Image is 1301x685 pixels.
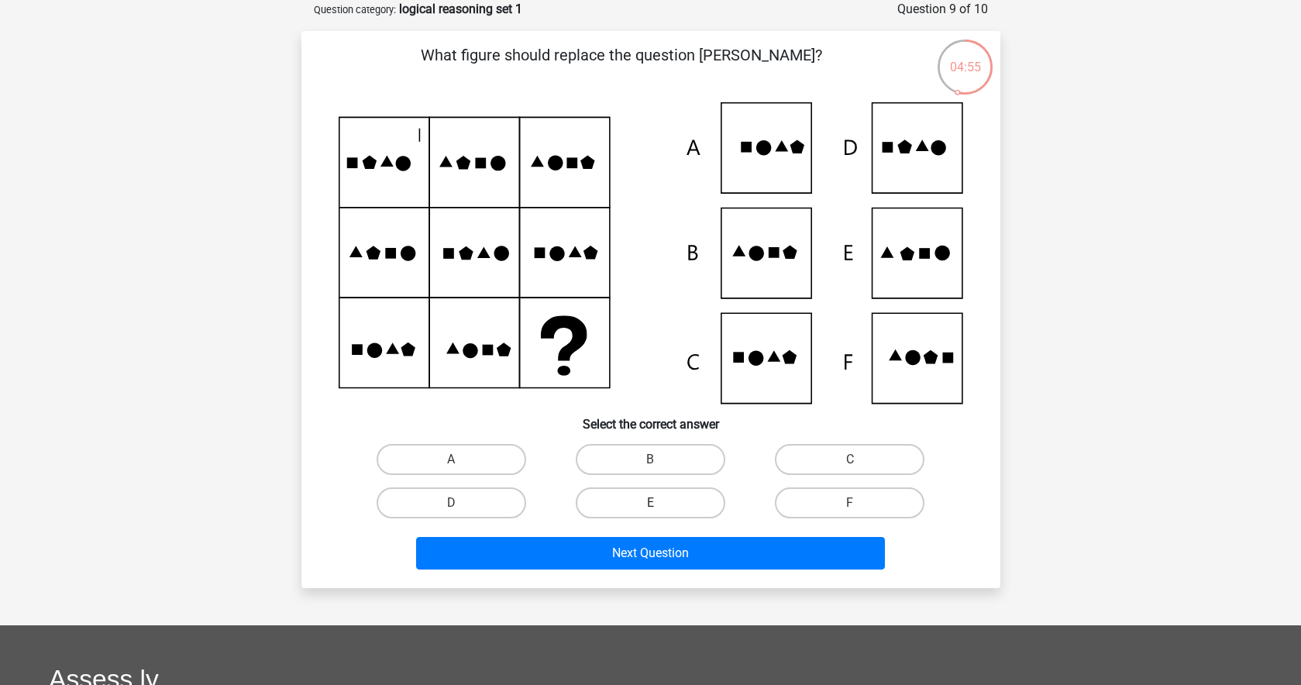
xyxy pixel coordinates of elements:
small: Question category: [314,4,396,15]
label: B [576,444,725,475]
label: E [576,487,725,518]
label: A [377,444,526,475]
p: What figure should replace the question [PERSON_NAME]? [326,43,917,90]
div: 04:55 [936,38,994,77]
strong: logical reasoning set 1 [399,2,522,16]
label: D [377,487,526,518]
label: C [775,444,924,475]
h6: Select the correct answer [326,404,976,432]
button: Next Question [416,537,885,570]
label: F [775,487,924,518]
